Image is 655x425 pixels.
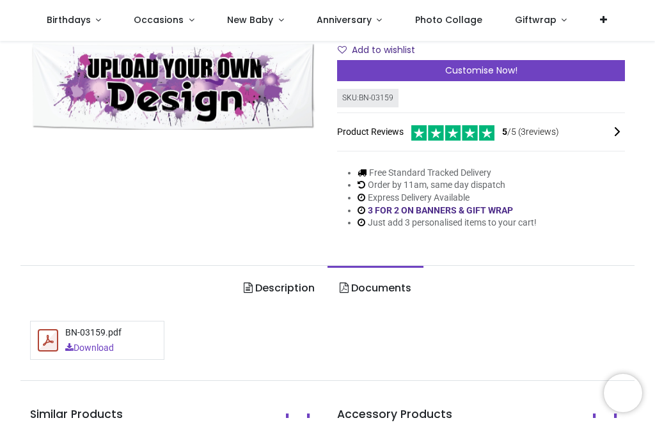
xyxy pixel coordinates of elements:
[502,126,559,139] span: /5 ( 3 reviews)
[227,13,273,26] span: New Baby
[358,179,537,192] li: Order by 11am, same day dispatch
[502,127,507,137] span: 5
[338,45,347,54] i: Add to wishlist
[337,123,625,141] div: Product Reviews
[358,217,537,229] li: Just add 3 personalised items to your cart!
[30,44,318,130] img: Custom Banner Printing - Upload Your Own Design - Size 1 - Traditional Banner
[368,205,513,215] a: 3 FOR 2 ON BANNERS & GIFT WRAP
[65,342,114,355] a: Download
[337,89,399,107] div: SKU: BN-03159
[515,13,556,26] span: Giftwrap
[415,13,482,26] span: Photo Collage
[47,13,91,26] span: Birthdays
[604,374,642,412] iframe: Brevo live chat
[358,192,537,205] li: Express Delivery Available
[134,13,184,26] span: Occasions
[232,266,327,311] a: Description
[445,64,517,77] span: Customise Now!
[327,266,423,311] a: Documents
[358,167,537,180] li: Free Standard Tracked Delivery
[65,327,122,339] div: BN-03159.pdf
[337,40,426,61] button: Add to wishlistAdd to wishlist
[317,13,372,26] span: Anniversary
